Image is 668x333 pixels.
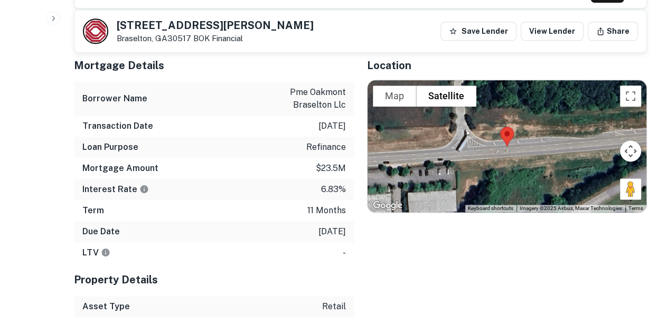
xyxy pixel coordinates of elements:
a: BOK Financial [193,34,243,43]
h5: [STREET_ADDRESS][PERSON_NAME] [117,20,314,31]
button: Toggle fullscreen view [620,85,641,107]
button: Map camera controls [620,140,641,161]
h6: Mortgage Amount [82,162,158,175]
h6: Loan Purpose [82,141,138,154]
p: retail [322,300,346,313]
p: - [343,246,346,259]
a: Terms [628,205,643,211]
h6: LTV [82,246,110,259]
p: Braselton, GA30517 [117,34,314,43]
h5: Location [367,58,647,73]
p: 6.83% [321,183,346,196]
h6: Interest Rate [82,183,149,196]
iframe: Chat Widget [615,249,668,299]
h5: Property Details [74,272,354,288]
p: 11 months [307,204,346,217]
p: [DATE] [318,120,346,132]
button: Save Lender [440,22,516,41]
a: View Lender [521,22,584,41]
p: $23.5m [316,162,346,175]
button: Show satellite imagery [416,85,476,107]
p: refinance [306,141,346,154]
h6: Due Date [82,225,120,238]
svg: The interest rates displayed on the website are for informational purposes only and may be report... [139,184,149,194]
button: Share [588,22,638,41]
button: Drag Pegman onto the map to open Street View [620,178,641,199]
h5: Mortgage Details [74,58,354,73]
h6: Transaction Date [82,120,153,132]
span: Imagery ©2025 Airbus, Maxar Technologies [520,205,622,211]
h6: Borrower Name [82,92,147,105]
h6: Asset Type [82,300,130,313]
img: Google [370,198,405,212]
a: Open this area in Google Maps (opens a new window) [370,198,405,212]
h6: Term [82,204,104,217]
p: [DATE] [318,225,346,238]
p: pme oakmont braselton llc [251,86,346,111]
button: Keyboard shortcuts [468,205,513,212]
svg: LTVs displayed on the website are for informational purposes only and may be reported incorrectly... [101,248,110,257]
button: Show street map [373,85,416,107]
